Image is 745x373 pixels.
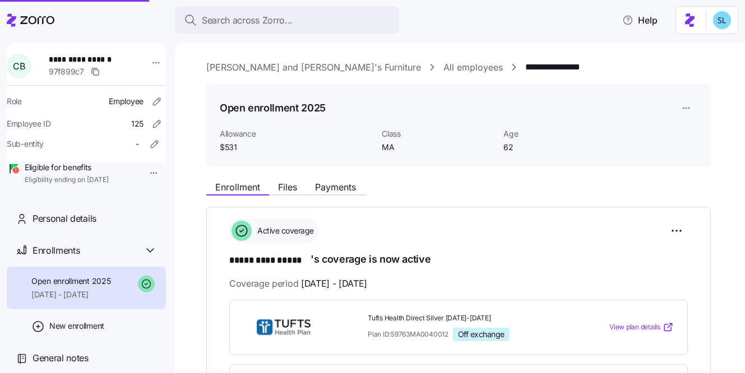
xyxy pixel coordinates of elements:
span: New enrollment [49,320,104,332]
span: 97f899c7 [49,66,84,77]
span: - [136,138,139,150]
span: Eligible for benefits [25,162,109,173]
span: General notes [33,351,89,365]
span: Employee [109,96,144,107]
button: Help [613,9,667,31]
span: 125 [131,118,144,129]
span: Eligibility ending on [DATE] [25,175,109,185]
span: Help [622,13,658,27]
span: Plan ID: 59763MA0040012 [368,329,448,339]
span: Employee ID [7,118,51,129]
span: Off exchange [458,329,505,339]
span: Open enrollment 2025 [31,276,110,287]
span: View plan details [609,322,660,333]
span: Personal details [33,212,96,226]
a: View plan details [609,321,674,333]
span: Sub-entity [7,138,44,150]
span: C B [13,62,25,71]
span: Role [7,96,22,107]
span: Enrollments [33,244,80,258]
img: 7c620d928e46699fcfb78cede4daf1d1 [713,11,731,29]
img: THP Direct [243,314,324,340]
span: [DATE] - [DATE] [31,289,110,300]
